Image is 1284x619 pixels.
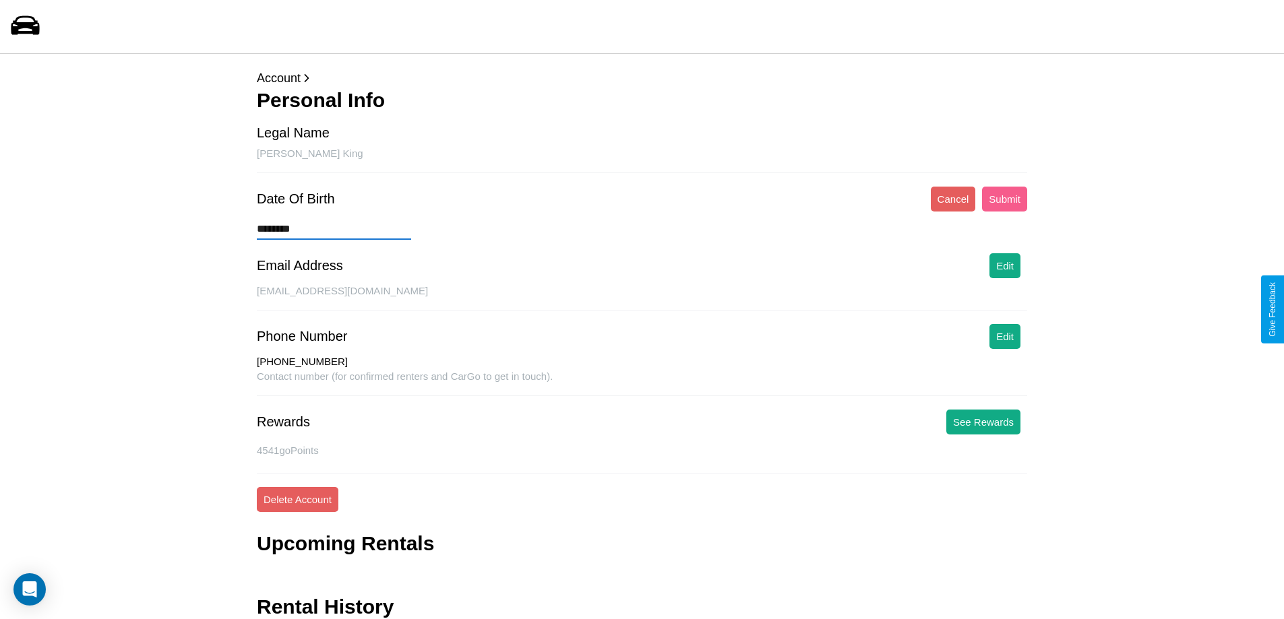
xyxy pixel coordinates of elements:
[931,187,976,211] button: Cancel
[257,89,1027,112] h3: Personal Info
[257,370,1027,396] div: Contact number (for confirmed renters and CarGo to get in touch).
[257,441,1027,459] p: 4541 goPoints
[989,324,1020,349] button: Edit
[257,329,348,344] div: Phone Number
[13,573,46,606] div: Open Intercom Messenger
[257,148,1027,173] div: [PERSON_NAME] King
[982,187,1027,211] button: Submit
[257,125,330,141] div: Legal Name
[257,487,338,512] button: Delete Account
[1268,282,1277,337] div: Give Feedback
[257,532,434,555] h3: Upcoming Rentals
[257,595,394,618] h3: Rental History
[257,356,1027,370] div: [PHONE_NUMBER]
[989,253,1020,278] button: Edit
[257,67,1027,89] p: Account
[257,414,310,430] div: Rewards
[257,285,1027,311] div: [EMAIL_ADDRESS][DOMAIN_NAME]
[257,258,343,273] div: Email Address
[946,410,1020,434] button: See Rewards
[257,191,335,207] div: Date Of Birth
